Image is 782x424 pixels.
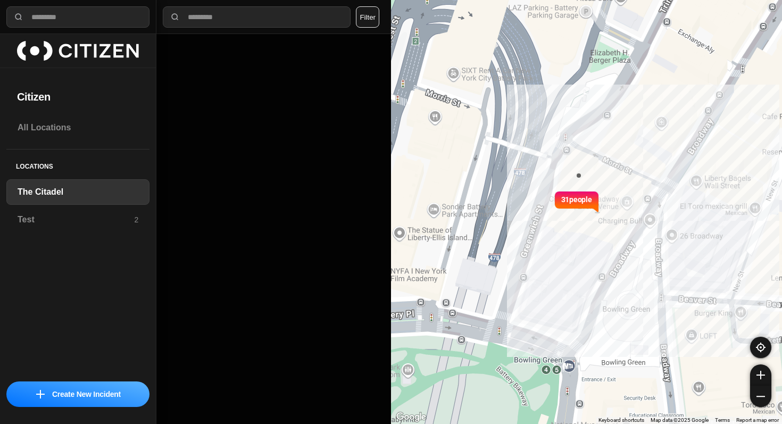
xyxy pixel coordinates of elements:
[18,121,138,134] h3: All Locations
[170,12,180,22] img: search
[651,417,709,423] span: Map data ©2025 Google
[52,389,121,400] p: Create New Incident
[6,381,149,407] button: iconCreate New Incident
[18,186,138,198] h3: The Citadel
[750,386,771,407] button: zoom-out
[592,189,600,213] img: notch
[6,115,149,140] a: All Locations
[756,343,766,352] img: recenter
[13,12,24,22] img: search
[17,89,139,104] h2: Citizen
[6,149,149,179] h5: Locations
[756,392,765,401] img: zoom-out
[756,371,765,379] img: zoom-in
[394,410,429,424] a: Open this area in Google Maps (opens a new window)
[750,337,771,358] button: recenter
[750,364,771,386] button: zoom-in
[6,207,149,232] a: Test2
[17,40,139,61] img: logo
[598,417,644,424] button: Keyboard shortcuts
[18,213,134,226] h3: Test
[134,214,138,225] p: 2
[394,410,429,424] img: Google
[561,194,592,217] p: 31 people
[715,417,730,423] a: Terms (opens in new tab)
[6,179,149,205] a: The Citadel
[36,390,45,398] img: icon
[736,417,779,423] a: Report a map error
[553,189,561,213] img: notch
[356,6,379,28] button: Filter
